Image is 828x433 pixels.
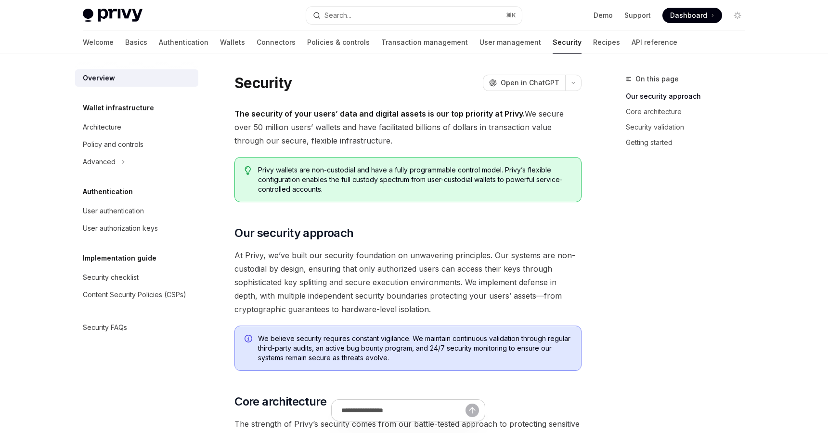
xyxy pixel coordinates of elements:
[83,223,158,234] div: User authorization keys
[75,319,198,336] a: Security FAQs
[75,202,198,220] a: User authentication
[234,109,525,118] strong: The security of your users’ data and digital assets is our top priority at Privy.
[234,107,582,147] span: We secure over 50 million users’ wallets and have facilitated billions of dollars in transaction ...
[220,31,245,54] a: Wallets
[159,31,208,54] a: Authentication
[626,135,753,150] a: Getting started
[593,31,620,54] a: Recipes
[257,31,296,54] a: Connectors
[483,75,565,91] button: Open in ChatGPT
[306,7,522,24] button: Search...⌘K
[83,289,186,301] div: Content Security Policies (CSPs)
[506,12,516,19] span: ⌘ K
[83,31,114,54] a: Welcome
[258,334,571,363] span: We believe security requires constant vigilance. We maintain continuous validation through regula...
[83,9,142,22] img: light logo
[635,73,679,85] span: On this page
[83,139,143,150] div: Policy and controls
[670,11,707,20] span: Dashboard
[75,269,198,286] a: Security checklist
[626,89,753,104] a: Our security approach
[245,335,254,344] svg: Info
[626,119,753,135] a: Security validation
[83,252,156,264] h5: Implementation guide
[553,31,582,54] a: Security
[83,121,121,133] div: Architecture
[626,104,753,119] a: Core architecture
[324,10,351,21] div: Search...
[83,272,139,283] div: Security checklist
[83,205,144,217] div: User authentication
[632,31,677,54] a: API reference
[75,69,198,87] a: Overview
[83,102,154,114] h5: Wallet infrastructure
[125,31,147,54] a: Basics
[234,225,353,241] span: Our security approach
[245,166,251,175] svg: Tip
[466,404,479,417] button: Send message
[594,11,613,20] a: Demo
[234,74,292,92] h1: Security
[75,286,198,303] a: Content Security Policies (CSPs)
[624,11,651,20] a: Support
[730,8,745,23] button: Toggle dark mode
[83,322,127,333] div: Security FAQs
[234,394,326,409] span: Core architecture
[662,8,722,23] a: Dashboard
[258,165,571,194] span: Privy wallets are non-custodial and have a fully programmable control model. Privy’s flexible con...
[75,118,198,136] a: Architecture
[234,249,582,316] span: At Privy, we’ve built our security foundation on unwavering principles. Our systems are non-custo...
[83,72,115,84] div: Overview
[83,156,116,168] div: Advanced
[479,31,541,54] a: User management
[381,31,468,54] a: Transaction management
[75,220,198,237] a: User authorization keys
[501,78,559,88] span: Open in ChatGPT
[307,31,370,54] a: Policies & controls
[83,186,133,197] h5: Authentication
[75,136,198,153] a: Policy and controls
